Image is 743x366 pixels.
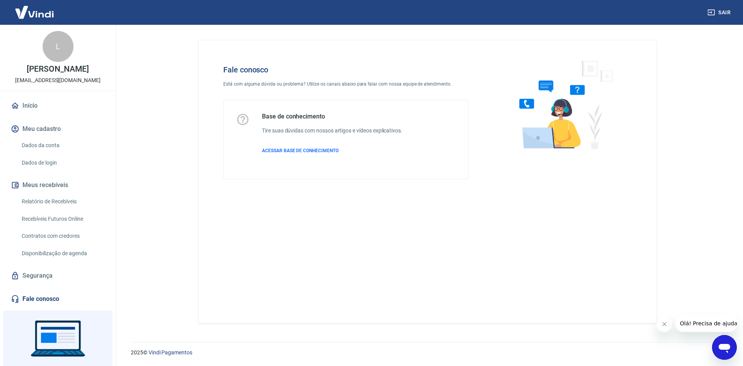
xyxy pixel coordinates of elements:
span: ACESSAR BASE DE CONHECIMENTO [262,148,339,153]
p: Está com alguma dúvida ou problema? Utilize os canais abaixo para falar com nossa equipe de atend... [223,81,469,88]
p: [EMAIL_ADDRESS][DOMAIN_NAME] [15,76,101,84]
iframe: Fechar mensagem [657,316,672,332]
h5: Base de conhecimento [262,113,402,120]
a: Relatório de Recebíveis [19,194,106,210]
img: Vindi [9,0,60,24]
a: Contratos com credores [19,228,106,244]
div: L [43,31,74,62]
a: Dados de login [19,155,106,171]
a: Dados da conta [19,137,106,153]
a: Disponibilização de agenda [19,246,106,261]
button: Meus recebíveis [9,177,106,194]
p: [PERSON_NAME] [27,65,89,73]
a: ACESSAR BASE DE CONHECIMENTO [262,147,402,154]
a: Segurança [9,267,106,284]
iframe: Botão para abrir a janela de mensagens [712,335,737,360]
p: 2025 © [131,349,724,357]
a: Vindi Pagamentos [149,349,192,356]
a: Fale conosco [9,290,106,308]
h4: Fale conosco [223,65,469,74]
a: Início [9,97,106,114]
a: Recebíveis Futuros Online [19,211,106,227]
span: Olá! Precisa de ajuda? [5,5,65,12]
button: Meu cadastro [9,120,106,137]
iframe: Mensagem da empresa [675,315,737,332]
button: Sair [706,5,734,20]
img: Fale conosco [504,53,621,156]
h6: Tire suas dúvidas com nossos artigos e vídeos explicativos. [262,127,402,135]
